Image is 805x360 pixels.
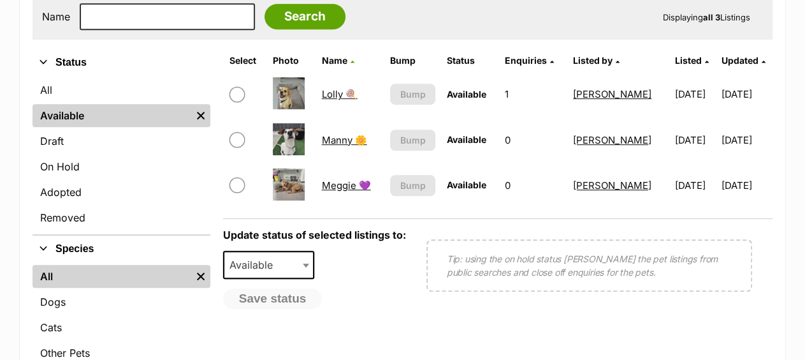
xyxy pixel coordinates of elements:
td: 0 [499,118,567,162]
span: Available [447,89,486,100]
th: Select [224,50,266,71]
span: Available [447,134,486,145]
a: Listed [675,55,709,66]
a: Remove filter [191,104,210,127]
span: Updated [722,55,758,66]
td: 0 [499,163,567,207]
span: Displaying Listings [663,12,750,22]
td: [DATE] [670,118,720,162]
label: Name [42,11,70,22]
span: Bump [400,133,425,147]
strong: all 3 [703,12,720,22]
a: [PERSON_NAME] [573,179,651,191]
button: Status [33,54,210,71]
td: [DATE] [670,163,720,207]
td: [DATE] [670,72,720,116]
span: Bump [400,87,425,101]
p: Tip: using the on hold status [PERSON_NAME] the pet listings from public searches and close off e... [447,252,732,279]
a: Remove filter [191,265,210,288]
td: [DATE] [722,72,772,116]
a: Name [322,55,354,66]
a: Available [33,104,191,127]
th: Bump [385,50,440,71]
a: Dogs [33,290,210,313]
a: [PERSON_NAME] [573,134,651,146]
td: 1 [499,72,567,116]
a: Lolly 🍭 [322,88,358,100]
input: Search [265,4,345,29]
a: Draft [33,130,210,153]
span: Listed [675,55,702,66]
th: Photo [268,50,315,71]
a: Listed by [573,55,620,66]
button: Save status [223,289,323,309]
a: Updated [722,55,765,66]
a: Meggie 💜 [322,179,371,191]
div: Status [33,76,210,234]
span: Available [224,256,286,274]
a: Manny 🌼 [322,134,367,146]
a: Cats [33,316,210,339]
button: Species [33,241,210,257]
button: Bump [390,84,435,105]
a: [PERSON_NAME] [573,88,651,100]
button: Bump [390,175,435,196]
a: All [33,265,191,288]
span: Name [322,55,347,66]
td: [DATE] [722,118,772,162]
th: Status [442,50,498,71]
span: translation missing: en.admin.listings.index.attributes.enquiries [504,55,546,66]
span: Bump [400,179,425,192]
a: Adopted [33,181,210,204]
label: Update status of selected listings to: [223,229,406,241]
a: All [33,79,210,101]
span: Available [447,179,486,190]
span: Available [223,251,315,279]
td: [DATE] [722,163,772,207]
a: Enquiries [504,55,553,66]
a: On Hold [33,155,210,178]
span: Listed by [573,55,613,66]
a: Removed [33,206,210,229]
button: Bump [390,130,435,151]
